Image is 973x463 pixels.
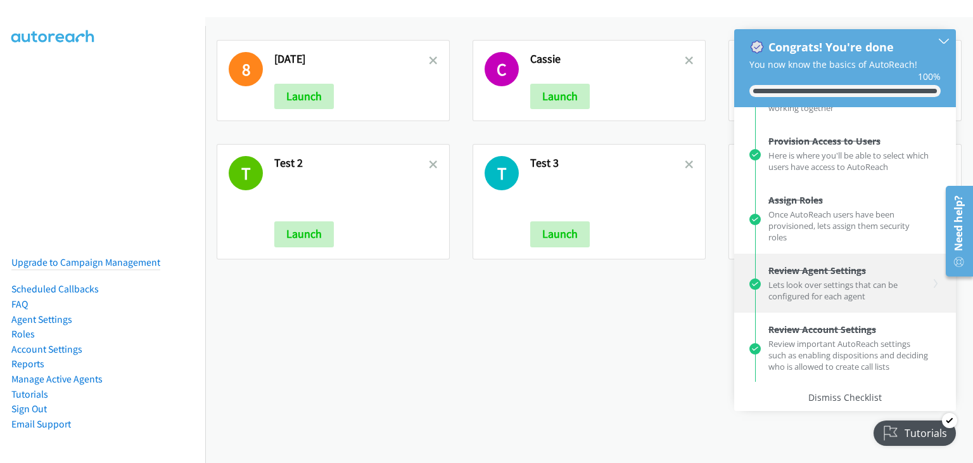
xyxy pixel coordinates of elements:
a: Manage Active Agents [11,373,103,385]
h1: 8 [229,52,263,86]
a: Roles [11,328,35,340]
a: Agent Settings [11,313,72,325]
button: Launch [274,221,334,247]
a: Sign Out [11,403,47,415]
h2: Test 3 [530,156,685,171]
a: Email Support [11,418,71,430]
h2: [DATE] [274,52,429,67]
a: Scheduled Callbacks [11,283,99,295]
button: Launch [530,84,590,109]
a: Upgrade to Campaign Management [11,256,160,268]
button: Launch [530,221,590,247]
h2: Test 2 [274,156,429,171]
a: FAQ [11,298,28,310]
a: Tutorials [11,388,48,400]
h1: C [485,52,519,86]
a: Reports [11,358,44,370]
h1: T [485,156,519,190]
h1: T [229,156,263,190]
h2: Cassie [530,52,685,67]
iframe: Resource Center [937,181,973,282]
iframe: Checklist [727,21,963,453]
a: Account Settings [11,343,82,355]
button: Launch [274,84,334,109]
